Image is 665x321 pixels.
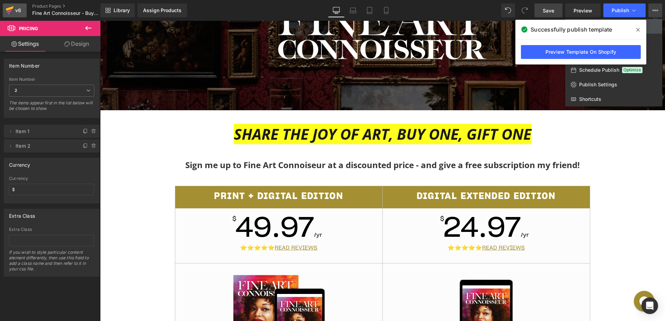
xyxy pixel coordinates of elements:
[9,59,39,69] div: Item Number
[283,169,490,184] h2: Digital Extended edition
[521,45,641,59] a: Preview Template On Shopify
[140,224,217,230] a: ⭐⭐⭐⭐⭐READ REVIEWS
[340,193,344,203] span: $
[501,3,515,17] button: Undo
[100,3,135,17] a: New Library
[530,268,558,293] iframe: Gorgias live chat messenger
[32,3,112,9] a: Product Pages
[378,3,394,17] a: Mobile
[175,224,217,230] u: READ REVIEWS
[32,10,99,16] span: Fine Art Connoisseur - Buy One, Gift One
[52,36,102,52] a: Design
[612,8,629,13] span: Publish
[85,138,480,150] strong: Sign me up to Fine Art Connoiseur at a discounted price - and give a free subscription my friend!
[531,25,612,34] span: Successfully publish template
[114,7,130,14] span: Library
[648,3,662,17] button: View Live PageView with current TemplateSave Template to LibrarySchedule PublishOptimizePublish S...
[565,3,601,17] a: Preview
[140,211,222,229] span: /yr
[328,3,345,17] a: Desktop
[641,297,658,314] div: Open Intercom Messenger
[518,3,532,17] button: Redo
[9,176,94,181] div: Currency
[19,26,38,31] span: Pricing
[143,8,181,13] div: Assign Products
[134,103,431,123] i: SHARE THE JOY OF ART, BUY ONE, GIFT ONE
[3,3,27,17] a: v6
[16,125,74,138] span: Item 1
[75,169,282,184] h2: Print + Digital Edition
[382,224,425,230] u: READ REVIEWS
[9,227,94,232] div: Extra Class
[9,100,94,116] div: The items appear first in the list below will be chosen to show.
[603,3,646,17] button: Publish
[9,250,94,276] div: If you wish to style particular content element differently, then use this field to add a class n...
[14,6,23,15] div: v6
[361,3,378,17] a: Tablet
[16,139,74,153] span: Item 2
[622,67,642,73] span: Optimize
[347,211,429,229] span: /yr
[132,193,136,203] span: $
[135,194,214,222] span: 49.97
[9,158,30,168] div: Currency
[9,209,35,219] div: Extra Class
[15,88,17,93] b: 2
[579,96,601,102] span: Shortcuts
[579,81,617,88] span: Publish Settings
[543,7,554,14] span: Save
[347,224,425,230] a: ⭐⭐⭐⭐⭐READ REVIEWS
[579,67,619,73] span: Schedule Publish
[9,77,94,82] div: Item Number
[343,194,421,222] span: 24.97
[574,7,592,14] span: Preview
[345,3,361,17] a: Laptop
